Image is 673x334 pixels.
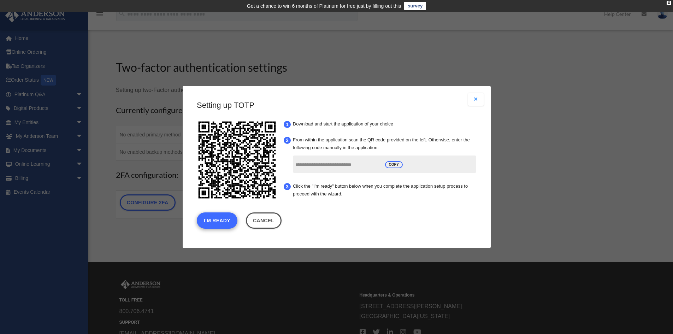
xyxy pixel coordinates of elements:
[197,100,477,111] h3: Setting up TOTP
[195,118,279,202] img: svg+xml;base64,PHN2ZyB4bWxucz0iaHR0cDovL3d3dy53My5vcmcvMjAwMC9zdmciIHhtbG5zOnhsaW5rPSJodHRwOi8vd3...
[246,212,281,229] a: Cancel
[667,1,671,5] div: close
[404,2,426,10] a: survey
[385,161,402,168] span: COPY
[197,212,237,229] button: I'm Ready
[468,93,484,106] button: Close modal
[290,118,478,130] li: Download and start the application of your choice
[290,180,478,200] li: Click the "I'm ready" button below when you complete the application setup process to proceed wit...
[247,2,401,10] div: Get a chance to win 6 months of Platinum for free just by filling out this
[290,134,478,176] li: From within the application scan the QR code provided on the left. Otherwise, enter the following...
